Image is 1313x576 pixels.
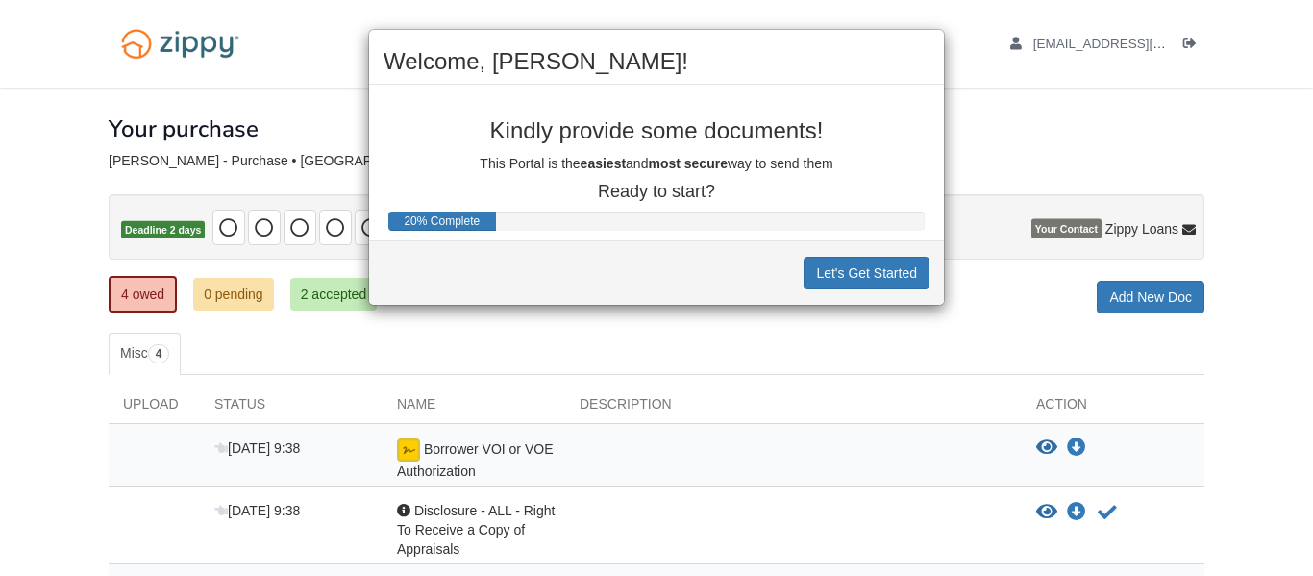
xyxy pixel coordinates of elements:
b: easiest [581,156,626,171]
button: Let's Get Started [804,257,929,289]
p: Ready to start? [384,183,929,202]
p: Kindly provide some documents! [384,118,929,143]
h2: Welcome, [PERSON_NAME]! [384,49,929,74]
div: Progress Bar [388,212,496,231]
p: This Portal is the and way to send them [384,154,929,173]
b: most secure [648,156,727,171]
